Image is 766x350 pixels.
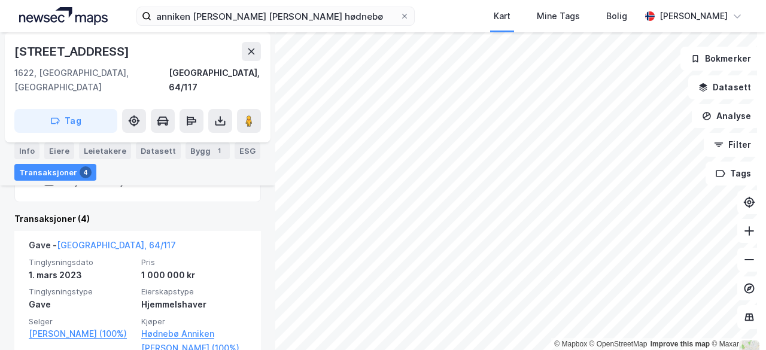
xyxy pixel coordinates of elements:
div: ESG [235,142,260,159]
a: [PERSON_NAME] (100%) [29,327,134,341]
span: Eierskapstype [141,287,247,297]
input: Søk på adresse, matrikkel, gårdeiere, leietakere eller personer [151,7,400,25]
div: 1 [213,145,225,157]
button: Bokmerker [680,47,761,71]
div: Mine Tags [537,9,580,23]
span: Selger [29,316,134,327]
span: Tinglysningstype [29,287,134,297]
div: Gave [29,297,134,312]
button: Filter [704,133,761,157]
span: Tinglysningsdato [29,257,134,267]
div: Kontrollprogram for chat [706,293,766,350]
div: 1. mars 2023 [29,268,134,282]
button: Tags [706,162,761,185]
div: [GEOGRAPHIC_DATA], 64/117 [169,66,261,95]
div: Hjemmelshaver [141,297,247,312]
iframe: Chat Widget [706,293,766,350]
span: Kjøper [141,316,247,327]
div: Info [14,142,39,159]
img: logo.a4113a55bc3d86da70a041830d287a7e.svg [19,7,108,25]
div: Kart [494,9,510,23]
a: [GEOGRAPHIC_DATA], 64/117 [57,240,176,250]
div: Transaksjoner [14,164,96,181]
div: 4 [80,166,92,178]
button: Datasett [688,75,761,99]
div: Leietakere [79,142,131,159]
div: Transaksjoner (4) [14,212,261,226]
div: [STREET_ADDRESS] [14,42,132,61]
div: 1 000 000 kr [141,268,247,282]
div: 1622, [GEOGRAPHIC_DATA], [GEOGRAPHIC_DATA] [14,66,169,95]
a: Improve this map [651,340,710,348]
div: Datasett [136,142,181,159]
a: OpenStreetMap [589,340,648,348]
div: Gave - [29,238,176,257]
div: Eiere [44,142,74,159]
a: Mapbox [554,340,587,348]
button: Tag [14,109,117,133]
div: Bygg [186,142,230,159]
span: Pris [141,257,247,267]
div: Bolig [606,9,627,23]
button: Analyse [692,104,761,128]
div: [PERSON_NAME] [659,9,728,23]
